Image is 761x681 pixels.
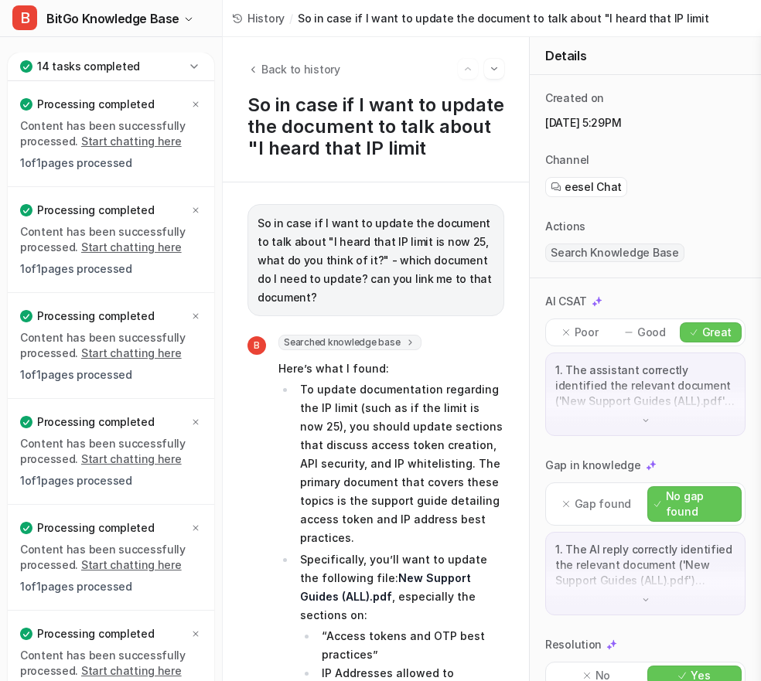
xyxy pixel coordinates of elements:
[258,214,494,307] p: So in case if I want to update the document to talk about "I heard that IP limit is now 25, what ...
[640,415,651,426] img: down-arrow
[300,380,504,547] p: To update documentation regarding the IP limit (such as if the limit is now 25), you should updat...
[20,579,202,594] p: 1 of 1 pages processed
[545,637,602,652] p: Resolution
[81,240,182,254] a: Start chatting here
[545,243,684,262] span: Search Knowledge Base
[20,155,202,171] p: 1 of 1 pages processed
[46,8,179,29] span: BitGo Knowledge Base
[37,520,154,536] p: Processing completed
[81,452,182,465] a: Start chatting here
[81,134,182,148] a: Start chatting here
[261,61,340,77] span: Back to history
[247,336,266,355] span: B
[20,261,202,277] p: 1 of 1 pages processed
[545,115,746,131] p: [DATE] 5:29PM
[300,571,471,603] strong: New Support Guides (ALL).pdf
[289,10,293,26] span: /
[37,626,154,642] p: Processing completed
[247,10,285,26] span: History
[247,94,504,160] h1: So in case if I want to update the document to talk about "I heard that IP limit
[232,10,285,26] a: History
[37,308,154,324] p: Processing completed
[6,46,216,68] a: Chat
[81,346,182,359] a: Start chatting here
[575,325,599,340] p: Poor
[575,496,631,512] p: Gap found
[20,648,202,679] p: Content has been successfully processed.
[12,5,37,30] span: B
[545,90,604,106] p: Created on
[37,414,154,430] p: Processing completed
[20,436,202,467] p: Content has been successfully processed.
[20,542,202,573] p: Content has been successfully processed.
[530,37,761,75] div: Details
[20,224,202,255] p: Content has been successfully processed.
[458,59,478,79] button: Go to previous session
[489,62,500,76] img: Next session
[20,367,202,383] p: 1 of 1 pages processed
[637,325,666,340] p: Good
[278,335,421,350] span: Searched knowledge base
[551,179,622,195] a: eesel Chat
[37,97,154,112] p: Processing completed
[640,594,651,605] img: down-arrow
[555,542,735,588] p: 1. The AI reply correctly identified the relevant document ('New Support Guides (ALL).pdf') cover...
[300,550,504,625] p: Specifically, you’ll want to update the following file: , especially the sections on:
[298,10,709,26] span: So in case if I want to update the document to talk about "I heard that IP limit
[20,330,202,361] p: Content has been successfully processed.
[484,59,504,79] button: Go to next session
[37,203,154,218] p: Processing completed
[545,152,589,168] p: Channel
[462,62,473,76] img: Previous session
[666,489,735,519] p: No gap found
[317,627,504,664] li: “Access tokens and OTP best practices”
[37,59,140,74] p: 14 tasks completed
[565,179,622,195] span: eesel Chat
[555,363,735,409] p: 1. The assistant correctly identified the relevant document ('New Support Guides (ALL).pdf') that...
[545,219,585,234] p: Actions
[81,558,182,571] a: Start chatting here
[247,61,340,77] button: Back to history
[702,325,732,340] p: Great
[20,473,202,489] p: 1 of 1 pages processed
[278,359,504,378] p: Here’s what I found:
[545,294,587,309] p: AI CSAT
[81,664,182,677] a: Start chatting here
[545,458,641,473] p: Gap in knowledge
[20,118,202,149] p: Content has been successfully processed.
[551,182,561,192] img: eeselChat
